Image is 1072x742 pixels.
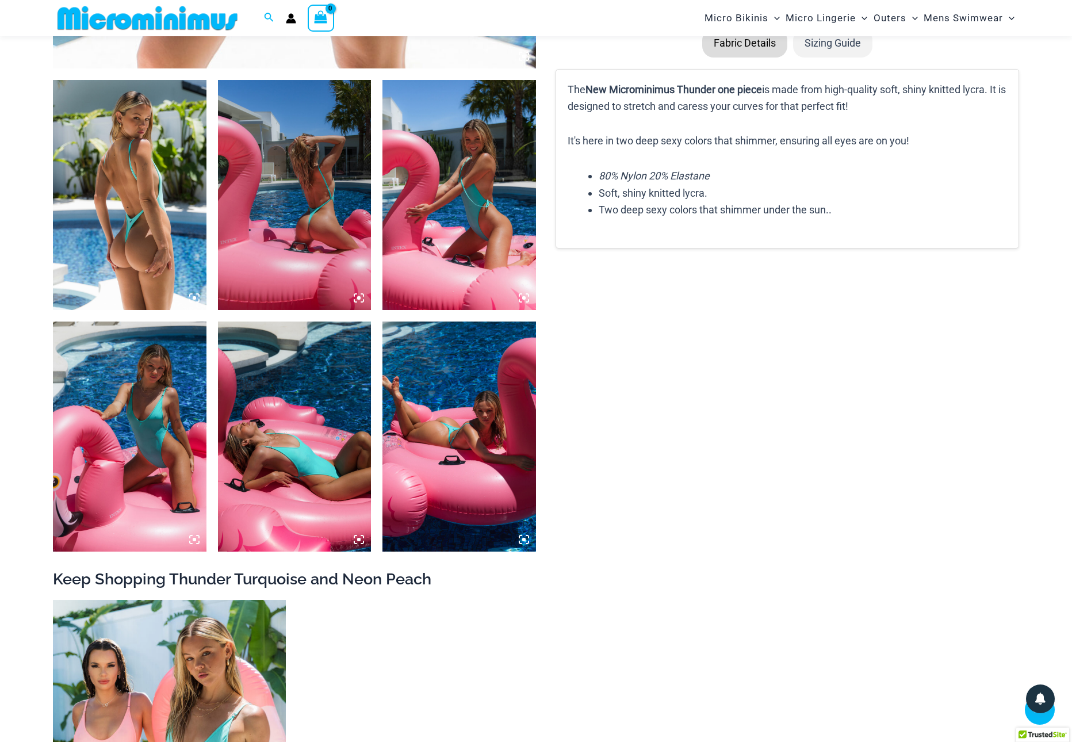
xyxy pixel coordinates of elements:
b: New Microminimus Thunder one piece [585,83,762,95]
nav: Site Navigation [700,2,1019,35]
img: MM SHOP LOGO FLAT [53,5,242,31]
li: Soft, shiny knitted lycra. [599,185,1007,202]
a: Mens SwimwearMenu ToggleMenu Toggle [921,3,1017,33]
li: Sizing Guide [793,29,872,58]
a: Account icon link [286,13,296,24]
img: Thunder Turquoise 8931 One Piece [218,80,372,310]
span: Menu Toggle [906,3,918,33]
span: Menu Toggle [1003,3,1014,33]
span: Outers [874,3,906,33]
img: Thunder Turquoise 8931 One Piece [382,80,536,310]
span: Micro Bikinis [705,3,768,33]
span: Menu Toggle [856,3,867,33]
li: Two deep sexy colors that shimmer under the sun.. [599,201,1007,219]
a: OutersMenu ToggleMenu Toggle [871,3,921,33]
span: Menu Toggle [768,3,780,33]
a: Micro LingerieMenu ToggleMenu Toggle [783,3,870,33]
a: Micro BikinisMenu ToggleMenu Toggle [702,3,783,33]
img: Thunder Turquoise 8931 One Piece [53,80,206,310]
em: 80% Nylon 20% Elastane [599,170,710,182]
a: Search icon link [264,11,274,25]
img: Thunder Turquoise 8931 One Piece [382,322,536,552]
span: Mens Swimwear [924,3,1003,33]
img: Thunder Turquoise 8931 One Piece [218,322,372,552]
a: View Shopping Cart, empty [308,5,334,31]
span: Micro Lingerie [786,3,856,33]
img: Thunder Turquoise 8931 One Piece [53,322,206,552]
p: The is made from high-quality soft, shiny knitted lycra. It is designed to stretch and caress you... [568,81,1007,150]
h2: Keep Shopping Thunder Turquoise and Neon Peach [53,569,1019,589]
li: Fabric Details [702,29,787,58]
